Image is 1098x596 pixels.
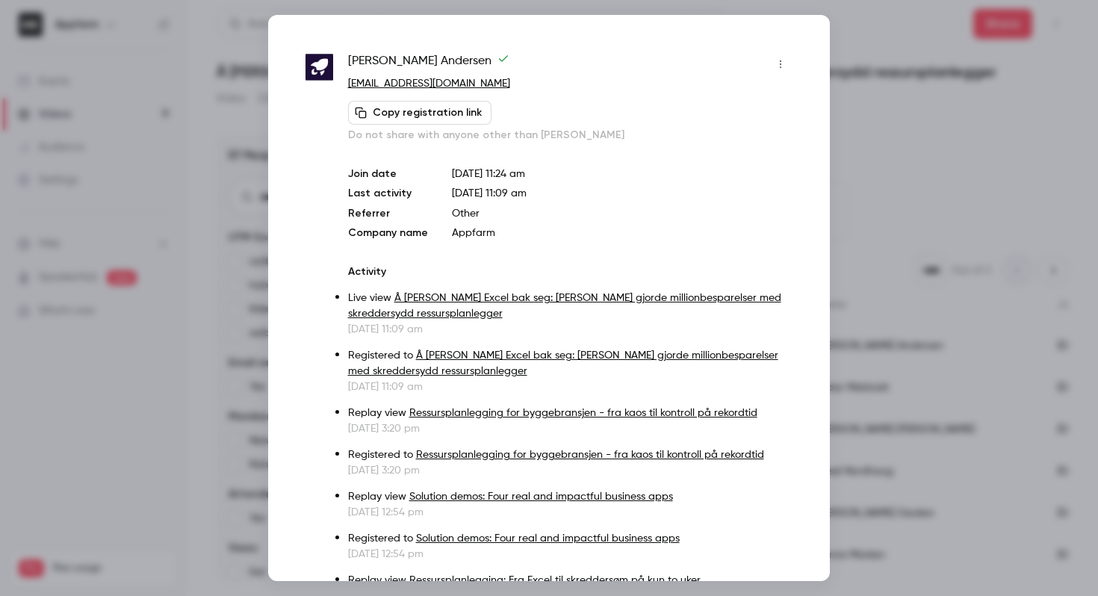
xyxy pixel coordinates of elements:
a: Ressursplanlegging: Fra Excel til skreddersøm på kun to uker [409,575,701,586]
p: Registered to [348,447,793,463]
p: [DATE] 11:09 am [348,379,793,394]
p: Registered to [348,531,793,547]
p: Live view [348,291,793,322]
p: Activity [348,264,793,279]
p: Appfarm [452,226,793,240]
p: [DATE] 11:24 am [452,167,793,181]
p: [DATE] 12:54 pm [348,505,793,520]
a: Solution demos: Four real and impactful business apps [409,491,673,502]
a: Solution demos: Four real and impactful business apps [416,533,680,544]
p: [DATE] 12:54 pm [348,547,793,562]
p: Last activity [348,186,428,202]
a: Å [PERSON_NAME] Excel bak seg: [PERSON_NAME] gjorde millionbesparelser med skreddersydd ressurspl... [348,350,778,376]
p: [DATE] 11:09 am [348,322,793,337]
p: Other [452,206,793,221]
span: [PERSON_NAME] Andersen [348,52,509,76]
p: [DATE] 3:20 pm [348,421,793,436]
p: Do not share with anyone other than [PERSON_NAME] [348,128,793,143]
a: Ressursplanlegging for byggebransjen - fra kaos til kontroll på rekordtid [409,408,757,418]
span: [DATE] 11:09 am [452,188,527,199]
a: [EMAIL_ADDRESS][DOMAIN_NAME] [348,78,510,89]
a: Ressursplanlegging for byggebransjen - fra kaos til kontroll på rekordtid [416,450,764,460]
p: [DATE] 3:20 pm [348,463,793,478]
p: Registered to [348,348,793,379]
p: Company name [348,226,428,240]
p: Replay view [348,406,793,421]
p: Replay view [348,573,793,589]
img: appfarm.io [305,54,333,81]
p: Referrer [348,206,428,221]
button: Copy registration link [348,101,491,125]
a: Å [PERSON_NAME] Excel bak seg: [PERSON_NAME] gjorde millionbesparelser med skreddersydd ressurspl... [348,293,781,319]
p: Join date [348,167,428,181]
p: Replay view [348,489,793,505]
